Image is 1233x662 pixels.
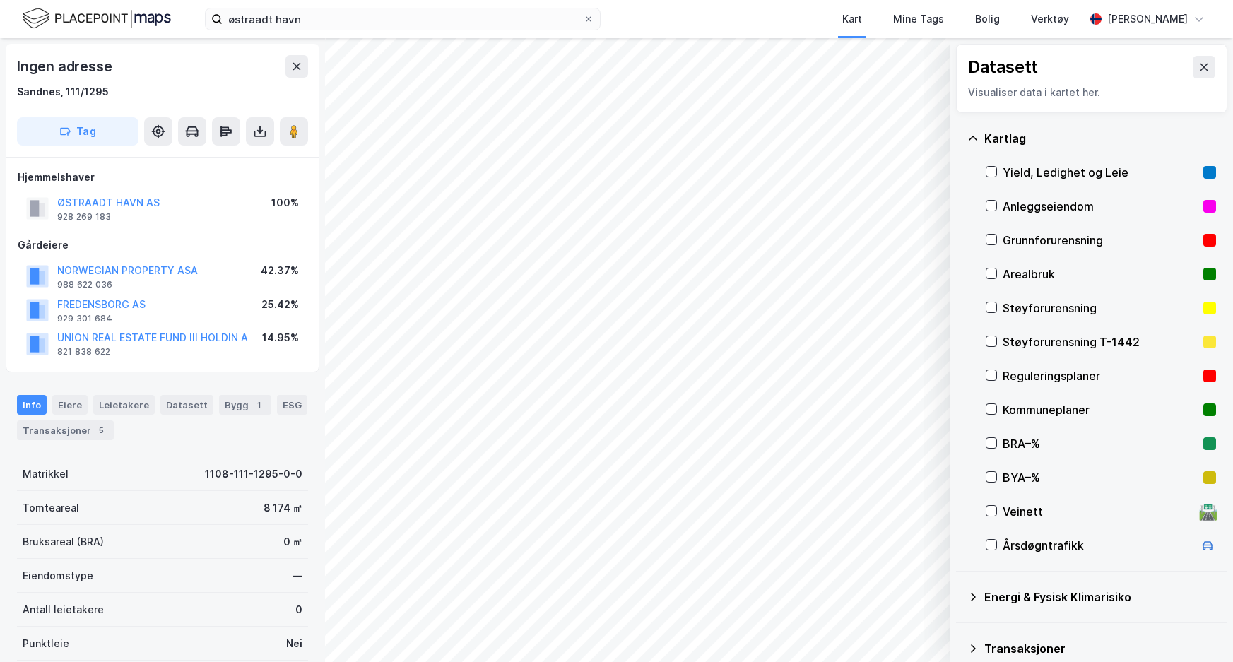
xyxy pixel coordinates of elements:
[18,237,307,254] div: Gårdeiere
[261,296,299,313] div: 25.42%
[1003,232,1198,249] div: Grunnforurensning
[984,589,1216,605] div: Energi & Fysisk Klimarisiko
[1031,11,1069,28] div: Verktøy
[1003,164,1198,181] div: Yield, Ledighet og Leie
[842,11,862,28] div: Kart
[975,11,1000,28] div: Bolig
[52,395,88,415] div: Eiere
[94,423,108,437] div: 5
[18,169,307,186] div: Hjemmelshaver
[1003,266,1198,283] div: Arealbruk
[271,194,299,211] div: 100%
[160,395,213,415] div: Datasett
[23,567,93,584] div: Eiendomstype
[1003,469,1198,486] div: BYA–%
[295,601,302,618] div: 0
[1003,367,1198,384] div: Reguleringsplaner
[293,567,302,584] div: —
[23,533,104,550] div: Bruksareal (BRA)
[1003,401,1198,418] div: Kommuneplaner
[968,56,1038,78] div: Datasett
[23,466,69,483] div: Matrikkel
[17,395,47,415] div: Info
[57,346,110,357] div: 821 838 622
[1003,537,1193,554] div: Årsdøgntrafikk
[23,6,171,31] img: logo.f888ab2527a4732fd821a326f86c7f29.svg
[57,211,111,223] div: 928 269 183
[219,395,271,415] div: Bygg
[17,83,109,100] div: Sandnes, 111/1295
[205,466,302,483] div: 1108-111-1295-0-0
[1162,594,1233,662] div: Kontrollprogram for chat
[261,262,299,279] div: 42.37%
[1162,594,1233,662] iframe: Chat Widget
[984,640,1216,657] div: Transaksjoner
[1198,502,1217,521] div: 🛣️
[893,11,944,28] div: Mine Tags
[283,533,302,550] div: 0 ㎡
[57,279,112,290] div: 988 622 036
[57,313,112,324] div: 929 301 684
[23,635,69,652] div: Punktleie
[252,398,266,412] div: 1
[93,395,155,415] div: Leietakere
[264,500,302,516] div: 8 174 ㎡
[17,420,114,440] div: Transaksjoner
[1107,11,1188,28] div: [PERSON_NAME]
[1003,300,1198,317] div: Støyforurensning
[1003,333,1198,350] div: Støyforurensning T-1442
[1003,198,1198,215] div: Anleggseiendom
[23,500,79,516] div: Tomteareal
[1003,503,1193,520] div: Veinett
[262,329,299,346] div: 14.95%
[286,635,302,652] div: Nei
[277,395,307,415] div: ESG
[984,130,1216,147] div: Kartlag
[17,55,114,78] div: Ingen adresse
[17,117,138,146] button: Tag
[223,8,583,30] input: Søk på adresse, matrikkel, gårdeiere, leietakere eller personer
[1003,435,1198,452] div: BRA–%
[968,84,1215,101] div: Visualiser data i kartet her.
[23,601,104,618] div: Antall leietakere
